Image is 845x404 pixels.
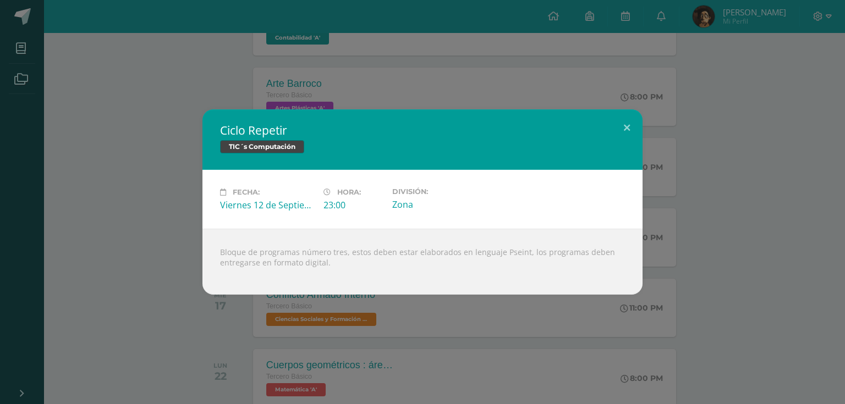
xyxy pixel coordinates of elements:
[233,188,260,196] span: Fecha:
[392,198,487,211] div: Zona
[220,140,304,153] span: TIC´s Computación
[220,199,315,211] div: Viernes 12 de Septiembre
[220,123,625,138] h2: Ciclo Repetir
[202,229,643,295] div: Bloque de programas número tres, estos deben estar elaborados en lenguaje Pseint, los programas d...
[337,188,361,196] span: Hora:
[323,199,383,211] div: 23:00
[392,187,487,196] label: División:
[611,109,643,147] button: Close (Esc)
